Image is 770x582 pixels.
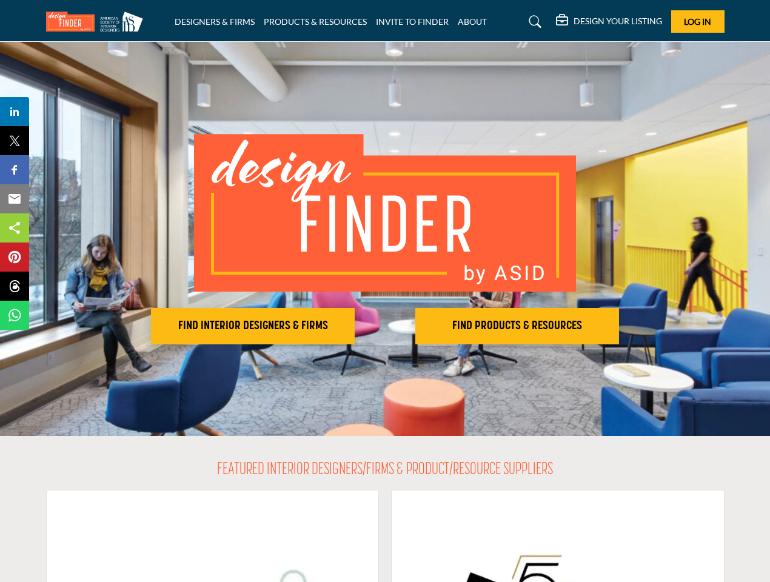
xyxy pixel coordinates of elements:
[175,16,255,27] a: DESIGNERS & FIRMS
[217,460,553,481] h2: FEATURED INTERIOR DESIGNERS/FIRMS & PRODUCT/RESOURCE SUPPLIERS
[556,15,662,29] div: DESIGN YOUR LISTING
[194,134,576,292] img: image
[574,16,662,27] h5: DESIGN YOUR LISTING
[151,308,355,344] button: FIND INTERIOR DESIGNERS & FIRMS
[415,308,619,344] button: FIND PRODUCTS & RESOURCES
[458,16,487,27] a: ABOUT
[46,12,149,32] img: Site Logo
[684,16,711,27] span: Log In
[376,16,449,27] a: INVITE TO FINDER
[671,10,725,33] button: Log In
[517,12,549,32] a: Search
[155,319,351,333] h2: FIND INTERIOR DESIGNERS & FIRMS
[264,16,367,27] a: PRODUCTS & RESOURCES
[419,319,615,333] h2: FIND PRODUCTS & RESOURCES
